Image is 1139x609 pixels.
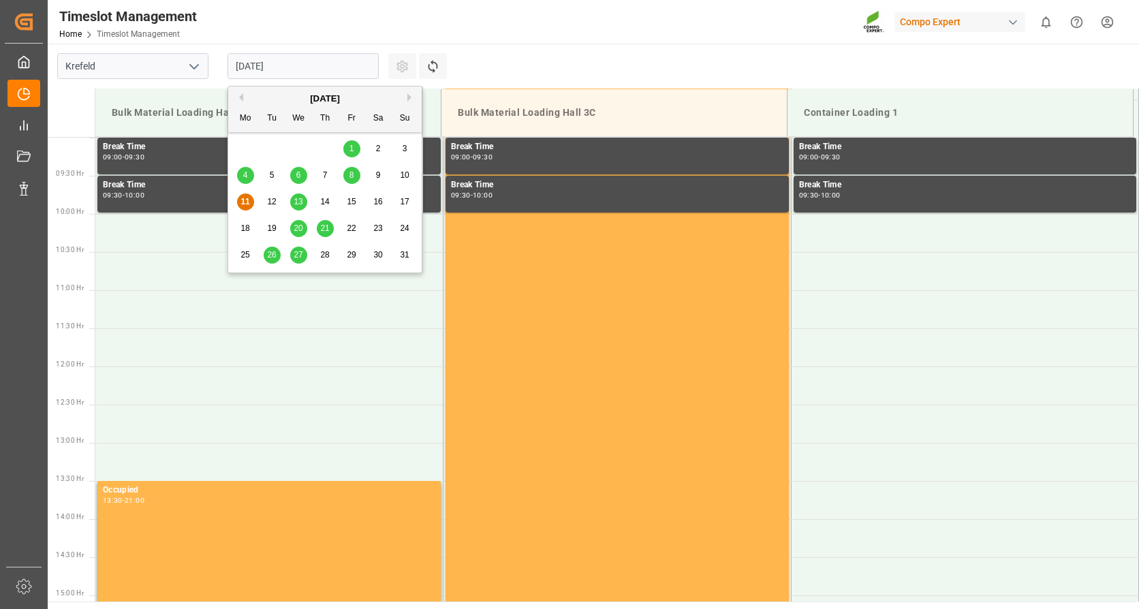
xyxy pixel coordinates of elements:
[396,247,414,264] div: Choose Sunday, August 31st, 2025
[376,144,381,153] span: 2
[264,110,281,127] div: Tu
[264,193,281,210] div: Choose Tuesday, August 12th, 2025
[59,6,197,27] div: Timeslot Management
[347,197,356,206] span: 15
[799,178,1132,192] div: Break Time
[370,220,387,237] div: Choose Saturday, August 23rd, 2025
[56,513,84,520] span: 14:00 Hr
[237,110,254,127] div: Mo
[373,223,382,233] span: 23
[451,140,783,154] div: Break Time
[370,247,387,264] div: Choose Saturday, August 30th, 2025
[56,170,84,177] span: 09:30 Hr
[103,192,123,198] div: 09:30
[799,140,1132,154] div: Break Time
[343,193,360,210] div: Choose Friday, August 15th, 2025
[103,178,435,192] div: Break Time
[821,192,841,198] div: 10:00
[863,10,885,34] img: Screenshot%202023-09-29%20at%2010.02.21.png_1712312052.png
[57,53,208,79] input: Type to search/select
[347,250,356,260] span: 29
[1031,7,1061,37] button: show 0 new notifications
[240,223,249,233] span: 18
[237,220,254,237] div: Choose Monday, August 18th, 2025
[243,170,248,180] span: 4
[451,178,783,192] div: Break Time
[125,154,144,160] div: 09:30
[821,154,841,160] div: 09:30
[267,223,276,233] span: 19
[56,208,84,215] span: 10:00 Hr
[240,250,249,260] span: 25
[183,56,204,77] button: open menu
[320,250,329,260] span: 28
[228,92,422,106] div: [DATE]
[290,167,307,184] div: Choose Wednesday, August 6th, 2025
[471,154,473,160] div: -
[400,197,409,206] span: 17
[343,140,360,157] div: Choose Friday, August 1st, 2025
[228,53,379,79] input: DD.MM.YYYY
[403,144,407,153] span: 3
[396,110,414,127] div: Su
[267,250,276,260] span: 26
[396,193,414,210] div: Choose Sunday, August 17th, 2025
[473,154,493,160] div: 09:30
[818,154,820,160] div: -
[343,110,360,127] div: Fr
[125,192,144,198] div: 10:00
[56,284,84,292] span: 11:00 Hr
[125,497,144,503] div: 21:00
[373,250,382,260] span: 30
[799,192,819,198] div: 09:30
[270,170,275,180] span: 5
[323,170,328,180] span: 7
[396,220,414,237] div: Choose Sunday, August 24th, 2025
[373,197,382,206] span: 16
[294,197,302,206] span: 13
[296,170,301,180] span: 6
[317,220,334,237] div: Choose Thursday, August 21st, 2025
[290,193,307,210] div: Choose Wednesday, August 13th, 2025
[376,170,381,180] span: 9
[473,192,493,198] div: 10:00
[349,144,354,153] span: 1
[799,154,819,160] div: 09:00
[349,170,354,180] span: 8
[103,140,435,154] div: Break Time
[103,154,123,160] div: 09:00
[123,192,125,198] div: -
[290,247,307,264] div: Choose Wednesday, August 27th, 2025
[343,220,360,237] div: Choose Friday, August 22nd, 2025
[235,93,243,101] button: Previous Month
[317,167,334,184] div: Choose Thursday, August 7th, 2025
[294,223,302,233] span: 20
[452,100,776,125] div: Bulk Material Loading Hall 3C
[396,167,414,184] div: Choose Sunday, August 10th, 2025
[320,197,329,206] span: 14
[103,484,435,497] div: Occupied
[56,437,84,444] span: 13:00 Hr
[56,360,84,368] span: 12:00 Hr
[237,193,254,210] div: Choose Monday, August 11th, 2025
[56,589,84,597] span: 15:00 Hr
[317,110,334,127] div: Th
[264,220,281,237] div: Choose Tuesday, August 19th, 2025
[370,167,387,184] div: Choose Saturday, August 9th, 2025
[370,110,387,127] div: Sa
[294,250,302,260] span: 27
[798,100,1122,125] div: Container Loading 1
[1061,7,1092,37] button: Help Center
[290,220,307,237] div: Choose Wednesday, August 20th, 2025
[290,110,307,127] div: We
[264,167,281,184] div: Choose Tuesday, August 5th, 2025
[56,551,84,559] span: 14:30 Hr
[317,247,334,264] div: Choose Thursday, August 28th, 2025
[240,197,249,206] span: 11
[471,192,473,198] div: -
[56,322,84,330] span: 11:30 Hr
[400,250,409,260] span: 31
[56,475,84,482] span: 13:30 Hr
[451,192,471,198] div: 09:30
[400,223,409,233] span: 24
